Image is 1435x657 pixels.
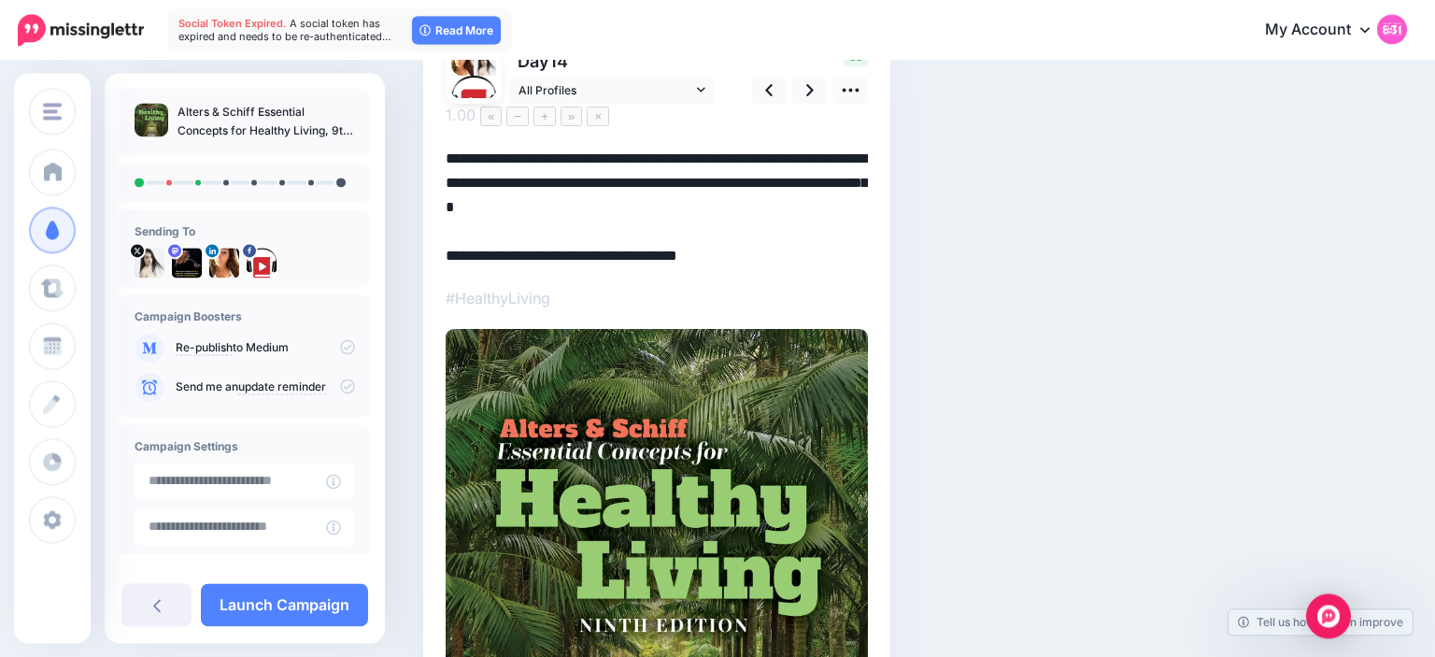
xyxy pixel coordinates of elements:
[549,51,568,71] span: 14
[1246,7,1407,53] a: My Account
[135,439,355,453] h4: Campaign Settings
[247,248,277,278] img: 307443043_482319977280263_5046162966333289374_n-bsa149661.png
[844,48,868,66] span: 66
[446,286,868,310] p: #HealthyLiving
[135,103,168,136] img: ac1860a9474b9389ba9ae9e14ef4d2aa_thumb.jpg
[178,17,287,30] span: Social Token Expired.
[135,224,355,238] h4: Sending To
[178,103,355,140] p: Alters & Schiff Essential Concepts for Healthy Living, 9th Edition – PDF eBook
[238,379,326,394] a: update reminder
[519,80,692,100] span: All Profiles
[509,77,715,104] a: All Profiles
[135,248,164,278] img: tSvj_Osu-58146.jpg
[176,378,355,395] p: Send me an
[178,17,391,43] span: A social token has expired and needs to be re-authenticated…
[43,103,62,120] img: menu.png
[451,76,496,121] img: 307443043_482319977280263_5046162966333289374_n-bsa149661.png
[209,248,239,278] img: 1537218439639-55706.png
[474,53,496,76] img: tSvj_Osu-58146.jpg
[172,248,202,278] img: 802740b3fb02512f-84599.jpg
[451,53,474,76] img: 1537218439639-55706.png
[412,16,501,44] a: Read More
[135,309,355,323] h4: Campaign Boosters
[509,48,717,75] p: Day
[176,339,355,356] p: to Medium
[176,340,233,355] a: Re-publish
[1229,609,1413,635] a: Tell us how we can improve
[1306,593,1351,638] div: Open Intercom Messenger
[18,14,144,46] img: Missinglettr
